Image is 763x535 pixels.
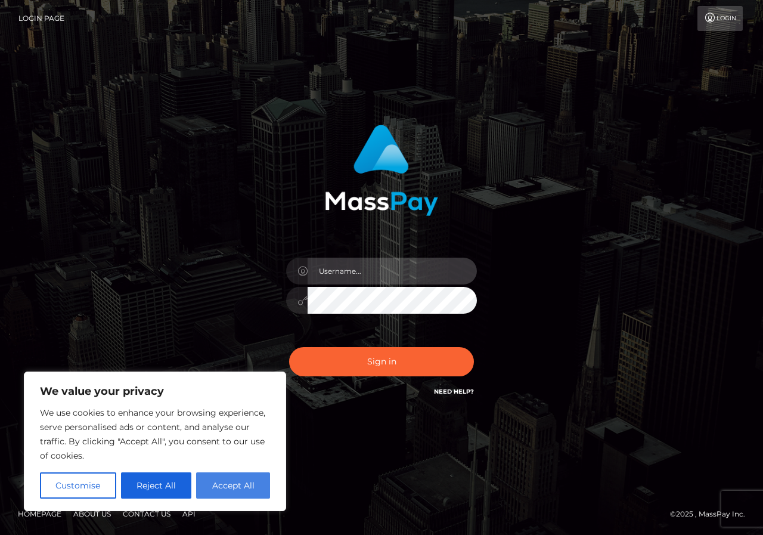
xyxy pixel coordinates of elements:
p: We use cookies to enhance your browsing experience, serve personalised ads or content, and analys... [40,406,270,463]
img: MassPay Login [325,125,438,216]
button: Accept All [196,472,270,499]
a: Contact Us [118,505,175,523]
a: Login [697,6,743,31]
a: Homepage [13,505,66,523]
a: Login Page [18,6,64,31]
a: About Us [69,505,116,523]
a: API [178,505,200,523]
button: Customise [40,472,116,499]
input: Username... [308,258,477,284]
button: Reject All [121,472,192,499]
div: We value your privacy [24,372,286,511]
div: © 2025 , MassPay Inc. [670,508,754,521]
a: Need Help? [434,388,474,395]
button: Sign in [289,347,474,376]
p: We value your privacy [40,384,270,398]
